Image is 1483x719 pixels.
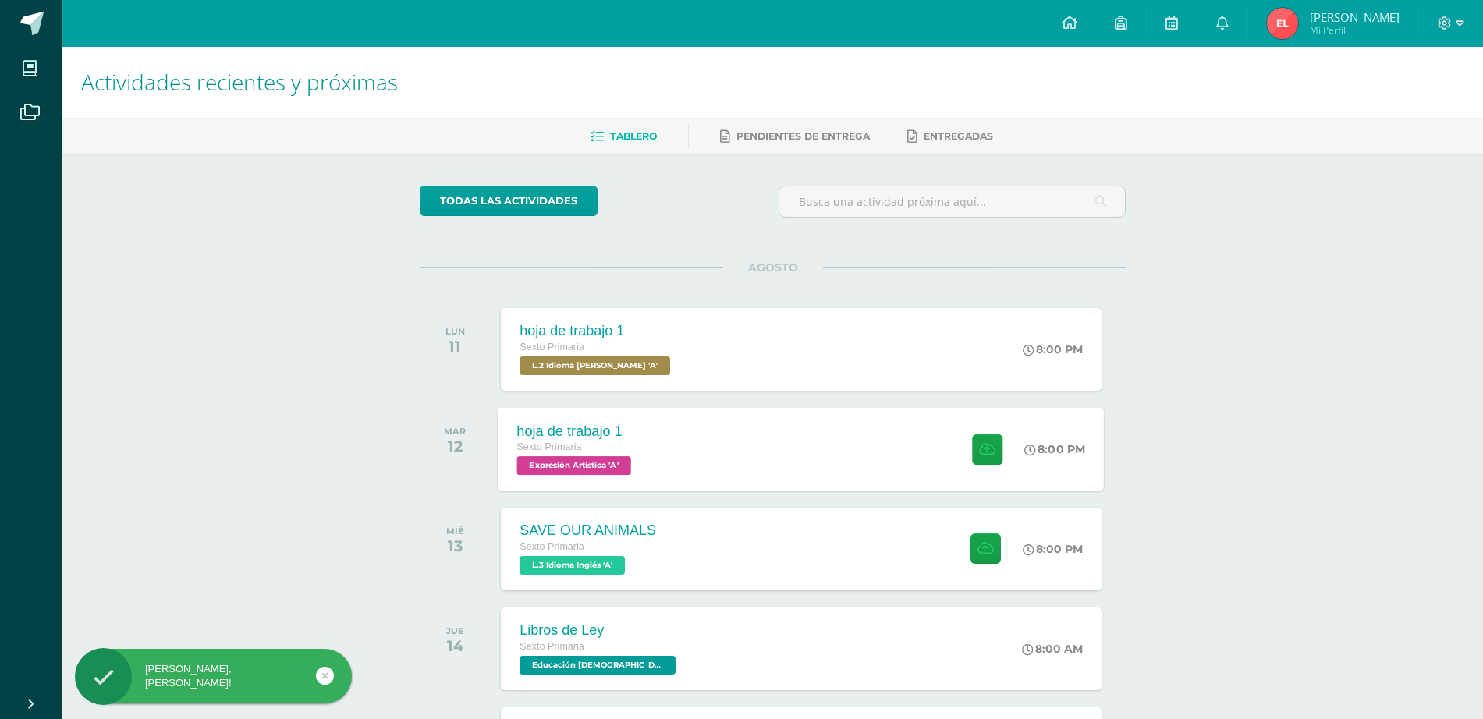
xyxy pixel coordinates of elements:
[520,522,656,539] div: SAVE OUR ANIMALS
[517,441,582,452] span: Sexto Primaria
[907,124,993,149] a: Entregadas
[924,130,993,142] span: Entregadas
[720,124,870,149] a: Pendientes de entrega
[1023,342,1083,356] div: 8:00 PM
[75,662,352,690] div: [PERSON_NAME], [PERSON_NAME]!
[520,641,584,652] span: Sexto Primaria
[81,67,398,97] span: Actividades recientes y próximas
[1025,442,1086,456] div: 8:00 PM
[446,625,464,636] div: JUE
[520,541,584,552] span: Sexto Primaria
[1310,23,1400,37] span: Mi Perfil
[520,342,584,352] span: Sexto Primaria
[517,456,631,475] span: Expresión Artística 'A'
[445,337,465,356] div: 11
[520,323,674,339] div: hoja de trabajo 1
[446,636,464,655] div: 14
[591,124,657,149] a: Tablero
[420,186,598,216] a: todas las Actividades
[1022,642,1083,656] div: 8:00 AM
[520,556,625,575] span: L.3 Idioma Inglés 'A'
[517,423,636,439] div: hoja de trabajo 1
[444,437,466,455] div: 12
[520,622,679,639] div: Libros de Ley
[446,537,464,555] div: 13
[446,526,464,537] div: MIÉ
[1023,542,1083,556] div: 8:00 PM
[445,326,465,337] div: LUN
[1310,9,1400,25] span: [PERSON_NAME]
[723,260,823,274] span: AGOSTO
[520,656,676,675] span: Educación Cristiana 'A'
[736,130,870,142] span: Pendientes de entrega
[1267,8,1298,39] img: cce6cb20ea9e0d7dbe9bf361fe13a2ee.png
[444,426,466,437] div: MAR
[520,356,670,375] span: L.2 Idioma Maya Kaqchikel 'A'
[610,130,657,142] span: Tablero
[779,186,1125,217] input: Busca una actividad próxima aquí...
